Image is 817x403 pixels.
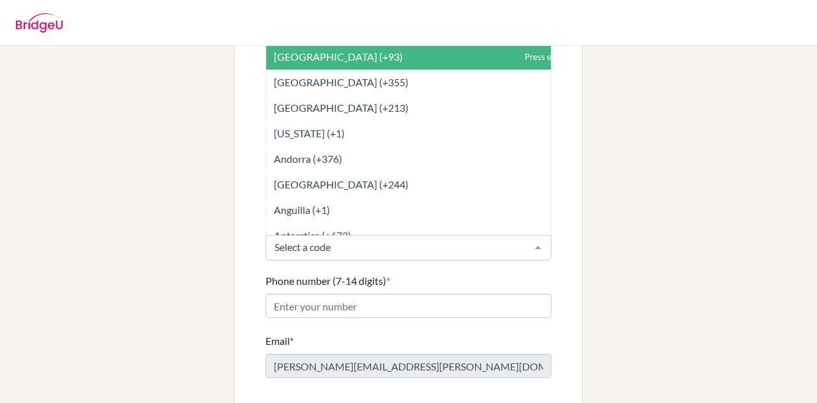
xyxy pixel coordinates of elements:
[274,76,408,88] span: [GEOGRAPHIC_DATA] (+355)
[274,127,345,139] span: [US_STATE] (+1)
[271,241,525,254] input: Select a code
[274,50,403,63] span: [GEOGRAPHIC_DATA] (+93)
[15,13,63,33] img: BridgeU logo
[274,229,351,241] span: Antarctica (+672)
[274,204,330,216] span: Anguilla (+1)
[266,294,551,318] input: Enter your number
[274,178,408,190] span: [GEOGRAPHIC_DATA] (+244)
[274,153,342,165] span: Andorra (+376)
[266,273,390,289] label: Phone number (7-14 digits)
[274,102,408,114] span: [GEOGRAPHIC_DATA] (+213)
[266,333,294,349] label: Email*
